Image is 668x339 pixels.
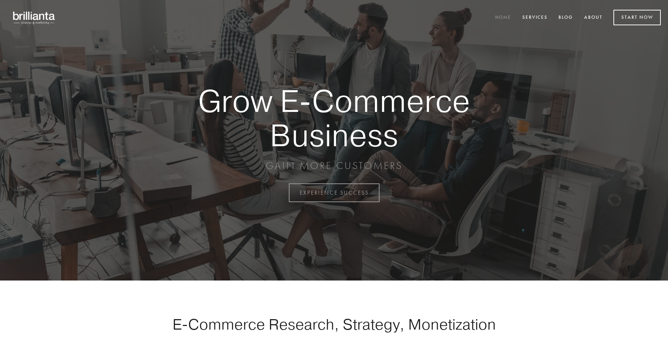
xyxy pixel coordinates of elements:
a: Start Now [613,10,661,25]
a: EXPERIENCE SUCCESS [289,183,380,202]
a: Services [518,12,552,24]
h1: E-Commerce Research, Strategy, Monetization [150,315,518,333]
a: About [579,12,607,24]
strong: Grow E-Commerce Business [173,84,495,152]
img: brillianta - research, strategy, marketing [7,7,61,28]
p: GAIN MORE CUSTOMERS [173,159,495,172]
a: Home [491,12,516,24]
a: Blog [554,12,578,24]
